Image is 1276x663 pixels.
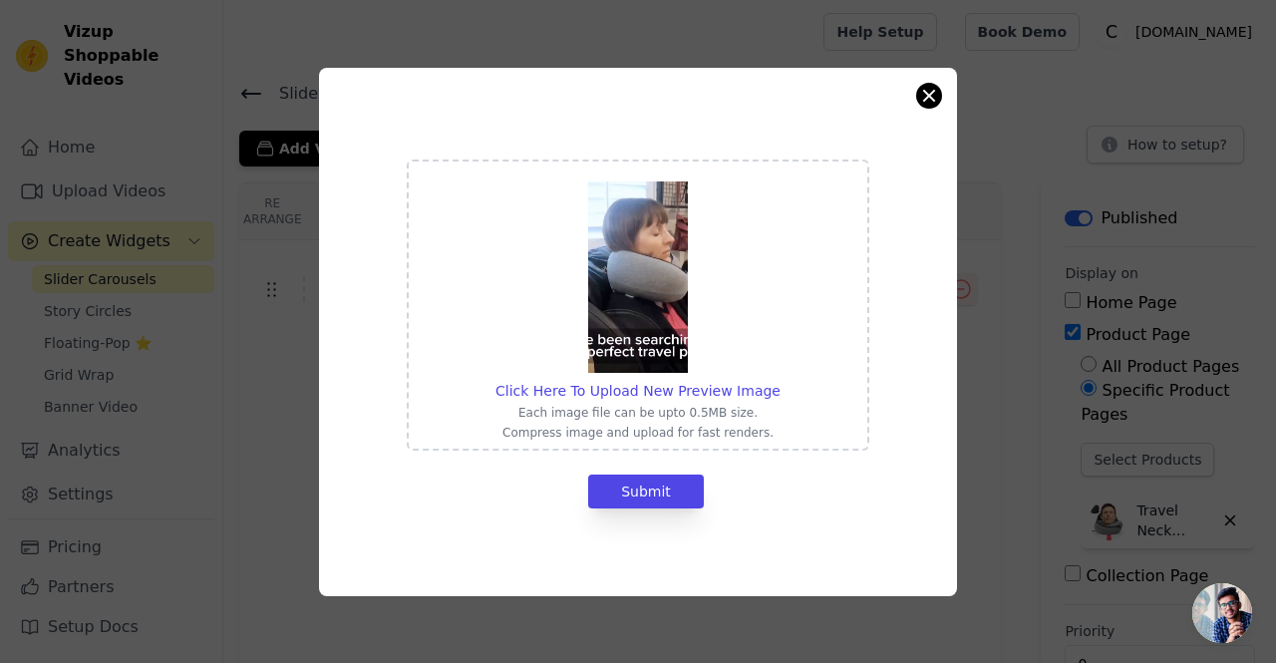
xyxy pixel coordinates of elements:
[588,475,704,508] button: Submit
[588,181,688,373] img: preview
[495,383,781,399] span: Click Here To Upload New Preview Image
[917,84,941,108] button: Close modal
[495,425,781,441] p: Compress image and upload for fast renders.
[1192,583,1252,643] div: Open chat
[495,405,781,421] p: Each image file can be upto 0.5MB size.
